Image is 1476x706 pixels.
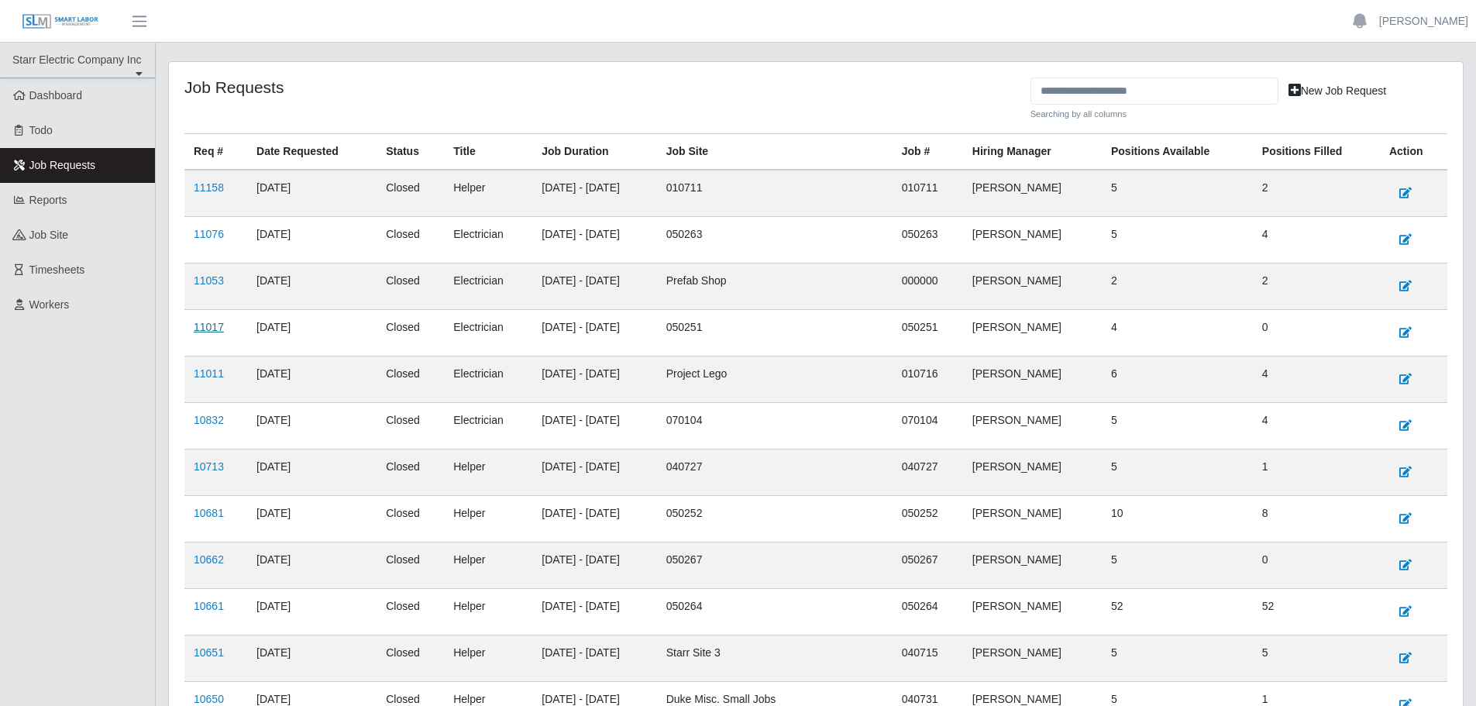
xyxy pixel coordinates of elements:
td: Electrician [444,216,532,263]
td: 050263 [657,216,893,263]
td: 040727 [657,449,893,495]
td: 1 [1253,449,1380,495]
td: Closed [377,170,444,217]
a: 11076 [194,228,224,240]
td: 5 [1102,170,1253,217]
th: Positions Available [1102,133,1253,170]
td: Helper [444,495,532,542]
a: 10832 [194,414,224,426]
td: 050267 [657,542,893,588]
td: 070104 [893,402,963,449]
td: Helper [444,170,532,217]
h4: Job Requests [184,77,1019,97]
td: [PERSON_NAME] [963,216,1102,263]
td: 5 [1102,449,1253,495]
td: 040727 [893,449,963,495]
th: Date Requested [247,133,377,170]
td: 0 [1253,542,1380,588]
td: 52 [1253,588,1380,635]
td: [PERSON_NAME] [963,170,1102,217]
td: Closed [377,356,444,402]
a: 11017 [194,321,224,333]
span: Dashboard [29,89,83,102]
span: job site [29,229,69,241]
th: job site [657,133,893,170]
td: [PERSON_NAME] [963,495,1102,542]
td: 5 [1102,542,1253,588]
th: Title [444,133,532,170]
td: 050251 [657,309,893,356]
td: [DATE] - [DATE] [532,263,656,309]
td: [DATE] - [DATE] [532,588,656,635]
span: Reports [29,194,67,206]
td: [DATE] [247,170,377,217]
a: 10713 [194,460,224,473]
td: 2 [1253,263,1380,309]
td: Helper [444,588,532,635]
td: [DATE] [247,263,377,309]
a: 10650 [194,693,224,705]
td: 6 [1102,356,1253,402]
td: [DATE] - [DATE] [532,635,656,681]
td: 10 [1102,495,1253,542]
th: Positions Filled [1253,133,1380,170]
td: Closed [377,635,444,681]
td: [DATE] [247,542,377,588]
td: 8 [1253,495,1380,542]
td: [DATE] [247,402,377,449]
small: Searching by all columns [1030,108,1278,121]
td: Closed [377,449,444,495]
td: Helper [444,449,532,495]
th: Req # [184,133,247,170]
td: 5 [1102,216,1253,263]
a: New Job Request [1278,77,1397,105]
td: 5 [1253,635,1380,681]
td: 4 [1253,356,1380,402]
td: Electrician [444,402,532,449]
td: [DATE] [247,216,377,263]
td: [DATE] [247,449,377,495]
td: 5 [1102,635,1253,681]
td: 050251 [893,309,963,356]
td: [DATE] - [DATE] [532,495,656,542]
td: [PERSON_NAME] [963,263,1102,309]
td: Closed [377,542,444,588]
td: 4 [1253,402,1380,449]
td: Prefab Shop [657,263,893,309]
td: Helper [444,635,532,681]
td: 050252 [893,495,963,542]
td: [DATE] - [DATE] [532,170,656,217]
td: 4 [1102,309,1253,356]
a: 11053 [194,274,224,287]
a: [PERSON_NAME] [1379,13,1468,29]
a: 10681 [194,507,224,519]
td: [DATE] [247,635,377,681]
td: 010716 [893,356,963,402]
td: 010711 [893,170,963,217]
img: SLM Logo [22,13,99,30]
th: Action [1380,133,1447,170]
th: Job # [893,133,963,170]
th: Job Duration [532,133,656,170]
td: 050264 [657,588,893,635]
td: 2 [1253,170,1380,217]
td: [DATE] - [DATE] [532,449,656,495]
td: Closed [377,402,444,449]
td: [PERSON_NAME] [963,449,1102,495]
td: [PERSON_NAME] [963,356,1102,402]
td: Closed [377,588,444,635]
a: 10662 [194,553,224,566]
td: Project Lego [657,356,893,402]
td: [DATE] - [DATE] [532,402,656,449]
td: Closed [377,309,444,356]
td: 52 [1102,588,1253,635]
a: 11011 [194,367,224,380]
td: [PERSON_NAME] [963,402,1102,449]
td: 070104 [657,402,893,449]
td: [DATE] - [DATE] [532,309,656,356]
td: 050252 [657,495,893,542]
td: [DATE] [247,356,377,402]
a: 10651 [194,646,224,659]
td: Closed [377,263,444,309]
td: Starr Site 3 [657,635,893,681]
